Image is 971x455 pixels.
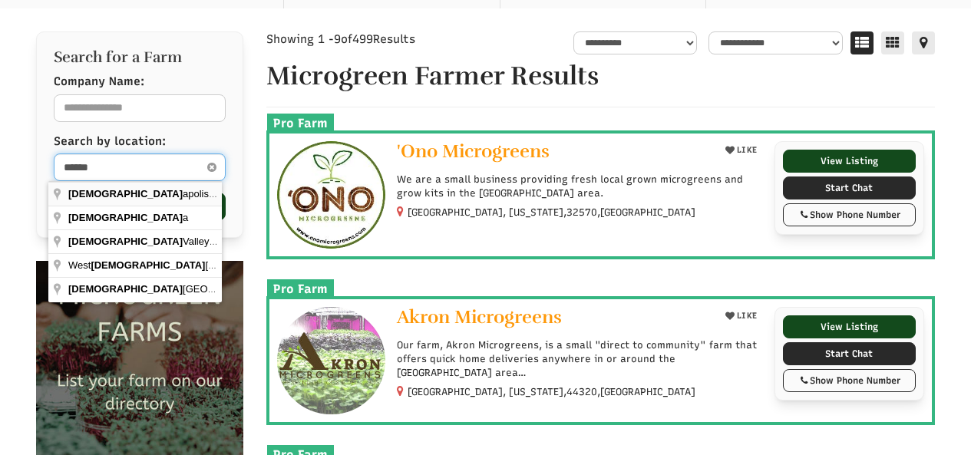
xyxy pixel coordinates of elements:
[735,311,758,321] span: LIKE
[573,31,697,54] select: overall_rating_filter-1
[68,212,190,223] span: a
[735,145,758,155] span: LIKE
[720,307,763,325] button: LIKE
[277,307,385,415] img: Akron Microgreens
[397,307,709,331] a: Akron Microgreens
[54,49,226,66] h2: Search for a Farm
[566,385,597,399] span: 44320
[54,74,144,90] label: Company Name:
[600,385,695,399] span: [GEOGRAPHIC_DATA]
[68,259,312,271] span: West [GEOGRAPHIC_DATA]
[397,141,709,165] a: 'Ono Microgreens
[566,206,597,219] span: 32570
[266,31,489,48] div: Showing 1 - of Results
[783,342,917,365] a: Start Chat
[408,386,695,397] small: [GEOGRAPHIC_DATA], [US_STATE], ,
[68,236,183,247] span: [DEMOGRAPHIC_DATA]
[397,173,763,200] p: We are a small business providing fresh local grown microgreens and grow kits in the [GEOGRAPHIC_...
[408,206,695,218] small: [GEOGRAPHIC_DATA], [US_STATE], ,
[91,259,205,271] span: [DEMOGRAPHIC_DATA]
[600,206,695,219] span: [GEOGRAPHIC_DATA]
[68,283,183,295] span: [DEMOGRAPHIC_DATA]
[397,305,562,328] span: Akron Microgreens
[334,32,341,46] span: 9
[708,31,844,54] select: sortbox-1
[791,374,908,387] div: Show Phone Number
[68,188,211,199] span: apolis
[266,62,935,91] h1: Microgreen Farmer Results
[397,140,550,163] span: 'Ono Microgreens
[397,338,763,381] p: Our farm, Akron Microgreens, is a small "direct to community" farm that offers quick home deliver...
[720,141,763,160] button: LIKE
[352,32,373,46] span: 499
[68,236,247,247] span: Valley Estates
[68,188,183,199] span: [DEMOGRAPHIC_DATA]
[783,150,917,173] a: View Listing
[783,176,917,199] a: Start Chat
[783,315,917,338] a: View Listing
[277,141,385,249] img: 'Ono Microgreens
[68,283,289,295] span: [GEOGRAPHIC_DATA]
[54,134,166,150] label: Search by location:
[68,212,183,223] span: [DEMOGRAPHIC_DATA]
[791,208,908,222] div: Show Phone Number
